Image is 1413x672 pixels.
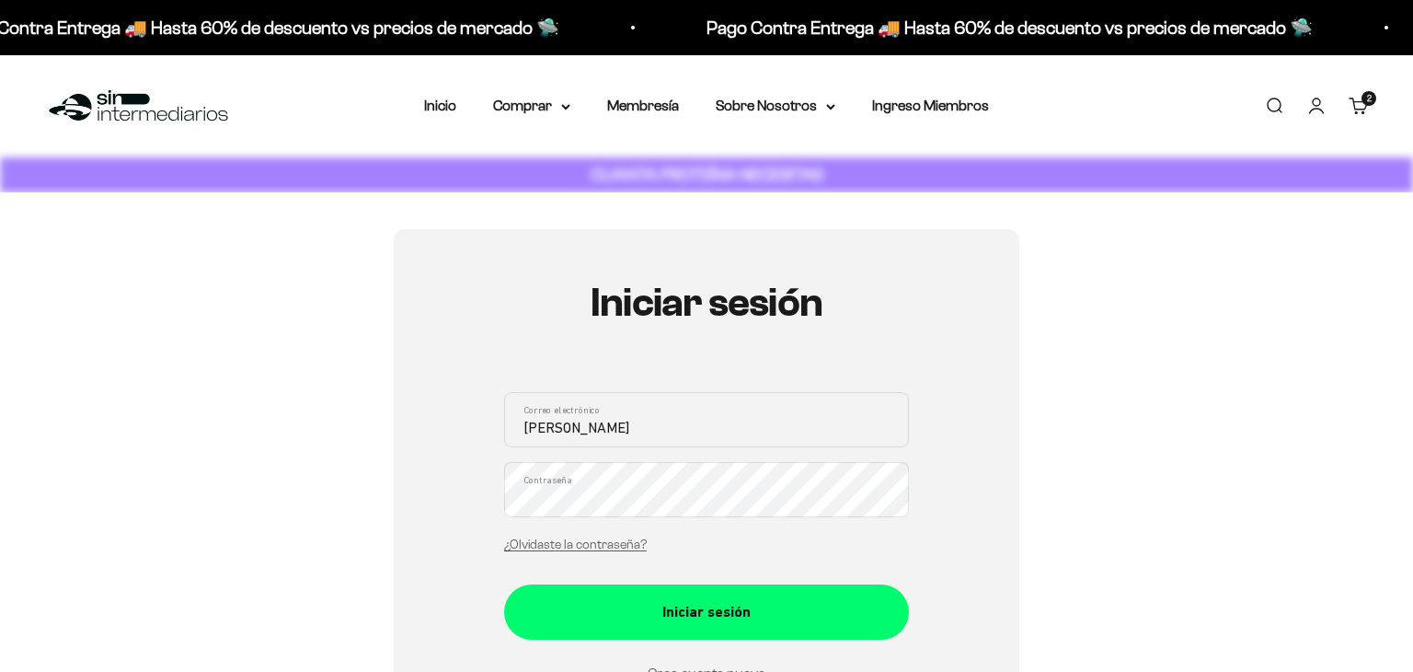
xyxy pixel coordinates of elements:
[716,94,835,118] summary: Sobre Nosotros
[424,98,456,113] a: Inicio
[504,585,909,640] button: Iniciar sesión
[541,600,872,624] div: Iniciar sesión
[504,281,909,325] h1: Iniciar sesión
[607,98,679,113] a: Membresía
[872,98,989,113] a: Ingreso Miembros
[706,13,1313,42] p: Pago Contra Entrega 🚚 Hasta 60% de descuento vs precios de mercado 🛸
[1367,94,1372,103] span: 2
[591,165,823,184] strong: CUANTA PROTEÍNA NECESITAS
[493,94,570,118] summary: Comprar
[504,538,647,551] a: ¿Olvidaste la contraseña?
